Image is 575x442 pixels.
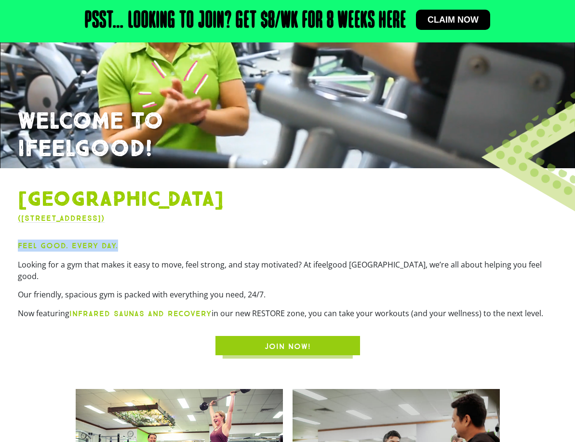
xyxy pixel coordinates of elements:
[18,308,558,320] p: Now featuring in our new RESTORE zone, you can take your workouts (and your wellness) to the next...
[428,15,479,24] span: Claim now
[265,341,311,352] span: JOIN NOW!
[18,241,118,250] strong: Feel Good. Every Day.
[215,336,360,355] a: JOIN NOW!
[18,259,558,282] p: Looking for a gym that makes it easy to move, feel strong, and stay motivated? At ifeelgood [GEOG...
[18,214,105,223] a: ([STREET_ADDRESS])
[18,289,558,300] p: Our friendly, spacious gym is packed with everything you need, 24/7.
[85,10,406,33] h2: Psst… Looking to join? Get $8/wk for 8 weeks here
[18,188,558,213] h1: [GEOGRAPHIC_DATA]
[416,10,490,30] a: Claim now
[69,309,212,318] strong: infrared saunas and recovery
[18,108,558,163] h1: WELCOME TO IFEELGOOD!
